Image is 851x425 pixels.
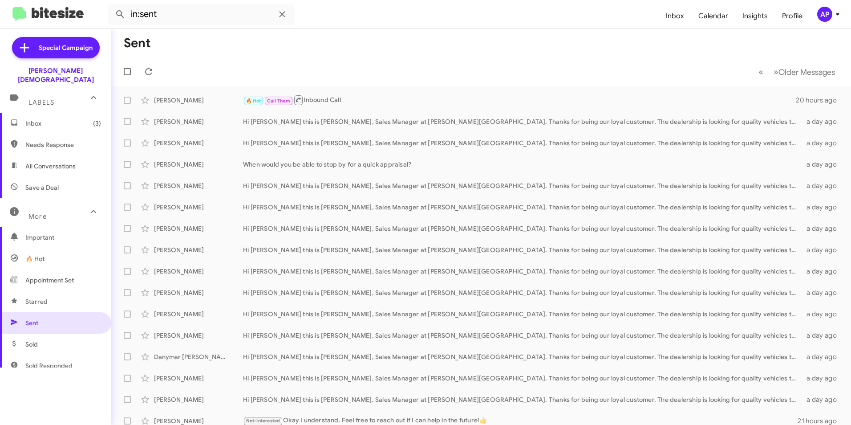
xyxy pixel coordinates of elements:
[243,374,801,383] div: Hi [PERSON_NAME] this is [PERSON_NAME], Sales Manager at [PERSON_NAME][GEOGRAPHIC_DATA]. Thanks f...
[243,331,801,340] div: Hi [PERSON_NAME] this is [PERSON_NAME], Sales Manager at [PERSON_NAME][GEOGRAPHIC_DATA]. Thanks f...
[154,245,243,254] div: [PERSON_NAME]
[25,340,38,349] span: Sold
[108,4,295,25] input: Search
[25,233,101,242] span: Important
[25,140,101,149] span: Needs Response
[735,3,775,29] a: Insights
[154,288,243,297] div: [PERSON_NAME]
[154,181,243,190] div: [PERSON_NAME]
[778,67,835,77] span: Older Messages
[801,288,844,297] div: a day ago
[691,3,735,29] a: Calendar
[243,395,801,404] div: Hi [PERSON_NAME] this is [PERSON_NAME], Sales Manager at [PERSON_NAME][GEOGRAPHIC_DATA]. Thanks f...
[25,162,76,171] span: All Conversations
[154,117,243,126] div: [PERSON_NAME]
[154,310,243,319] div: [PERSON_NAME]
[246,418,280,424] span: Not-Interested
[801,310,844,319] div: a day ago
[754,63,840,81] nav: Page navigation example
[25,183,59,192] span: Save a Deal
[28,212,47,221] span: More
[243,203,801,212] div: Hi [PERSON_NAME] this is [PERSON_NAME], Sales Manager at [PERSON_NAME][GEOGRAPHIC_DATA]. Thanks f...
[801,374,844,383] div: a day ago
[93,119,101,128] span: (3)
[801,245,844,254] div: a day ago
[154,139,243,147] div: [PERSON_NAME]
[753,63,769,81] button: Previous
[243,245,801,254] div: Hi [PERSON_NAME] this is [PERSON_NAME], Sales Manager at [PERSON_NAME][GEOGRAPHIC_DATA]. Thanks f...
[243,224,801,233] div: Hi [PERSON_NAME] this is [PERSON_NAME], Sales Manager at [PERSON_NAME][GEOGRAPHIC_DATA]. Thanks f...
[243,160,801,169] div: When would you be able to stop by for a quick appraisal?
[801,395,844,404] div: a day ago
[243,267,801,276] div: Hi [PERSON_NAME] this is [PERSON_NAME], Sales Manager at [PERSON_NAME][GEOGRAPHIC_DATA]. Thanks f...
[25,119,101,128] span: Inbox
[246,98,261,104] span: 🔥 Hot
[267,98,290,104] span: Call Them
[154,160,243,169] div: [PERSON_NAME]
[801,117,844,126] div: a day ago
[25,361,73,370] span: Sold Responded
[801,224,844,233] div: a day ago
[758,66,763,78] span: «
[12,37,100,58] a: Special Campaign
[810,7,841,22] button: AP
[801,160,844,169] div: a day ago
[154,352,243,361] div: Danymar [PERSON_NAME]
[659,3,691,29] a: Inbox
[154,96,243,105] div: [PERSON_NAME]
[796,96,844,105] div: 20 hours ago
[154,267,243,276] div: [PERSON_NAME]
[25,276,74,285] span: Appointment Set
[25,319,38,327] span: Sent
[801,331,844,340] div: a day ago
[243,117,801,126] div: Hi [PERSON_NAME] this is [PERSON_NAME], Sales Manager at [PERSON_NAME][GEOGRAPHIC_DATA]. Thanks f...
[801,139,844,147] div: a day ago
[801,352,844,361] div: a day ago
[768,63,840,81] button: Next
[243,139,801,147] div: Hi [PERSON_NAME] this is [PERSON_NAME], Sales Manager at [PERSON_NAME][GEOGRAPHIC_DATA]. Thanks f...
[817,7,832,22] div: AP
[243,352,801,361] div: Hi [PERSON_NAME] this is [PERSON_NAME], Sales Manager at [PERSON_NAME][GEOGRAPHIC_DATA]. Thanks f...
[28,98,54,106] span: Labels
[154,374,243,383] div: [PERSON_NAME]
[775,3,810,29] a: Profile
[801,181,844,190] div: a day ago
[39,43,93,52] span: Special Campaign
[25,254,45,263] span: 🔥 Hot
[774,66,778,78] span: »
[801,203,844,212] div: a day ago
[243,310,801,319] div: Hi [PERSON_NAME] this is [PERSON_NAME], Sales Manager at [PERSON_NAME][GEOGRAPHIC_DATA]. Thanks f...
[154,395,243,404] div: [PERSON_NAME]
[243,288,801,297] div: Hi [PERSON_NAME] this is [PERSON_NAME], Sales Manager at [PERSON_NAME][GEOGRAPHIC_DATA]. Thanks f...
[801,267,844,276] div: a day ago
[154,203,243,212] div: [PERSON_NAME]
[154,331,243,340] div: [PERSON_NAME]
[124,36,151,50] h1: Sent
[25,297,48,306] span: Starred
[243,181,801,190] div: Hi [PERSON_NAME] this is [PERSON_NAME], Sales Manager at [PERSON_NAME][GEOGRAPHIC_DATA]. Thanks f...
[154,224,243,233] div: [PERSON_NAME]
[243,94,796,106] div: Inbound Call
